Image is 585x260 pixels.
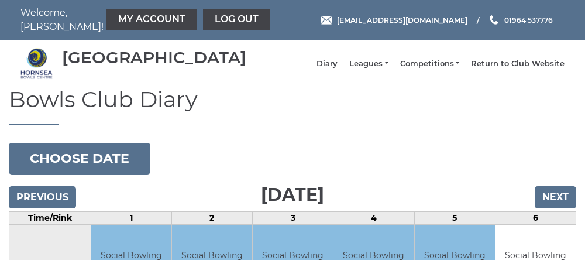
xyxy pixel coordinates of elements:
[171,211,252,224] td: 2
[349,59,388,69] a: Leagues
[9,211,91,224] td: Time/Rink
[62,49,246,67] div: [GEOGRAPHIC_DATA]
[9,87,576,125] h1: Bowls Club Diary
[203,9,270,30] a: Log out
[321,15,467,26] a: Email [EMAIL_ADDRESS][DOMAIN_NAME]
[321,16,332,25] img: Email
[471,59,565,69] a: Return to Club Website
[488,15,553,26] a: Phone us 01964 537776
[414,211,495,224] td: 5
[333,211,414,224] td: 4
[20,47,53,80] img: Hornsea Bowls Centre
[91,211,171,224] td: 1
[490,15,498,25] img: Phone us
[400,59,459,69] a: Competitions
[504,15,553,24] span: 01964 537776
[337,15,467,24] span: [EMAIL_ADDRESS][DOMAIN_NAME]
[253,211,333,224] td: 3
[535,186,576,208] input: Next
[316,59,338,69] a: Diary
[106,9,197,30] a: My Account
[9,186,76,208] input: Previous
[495,211,576,224] td: 6
[20,6,237,34] nav: Welcome, [PERSON_NAME]!
[9,143,150,175] button: Choose date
